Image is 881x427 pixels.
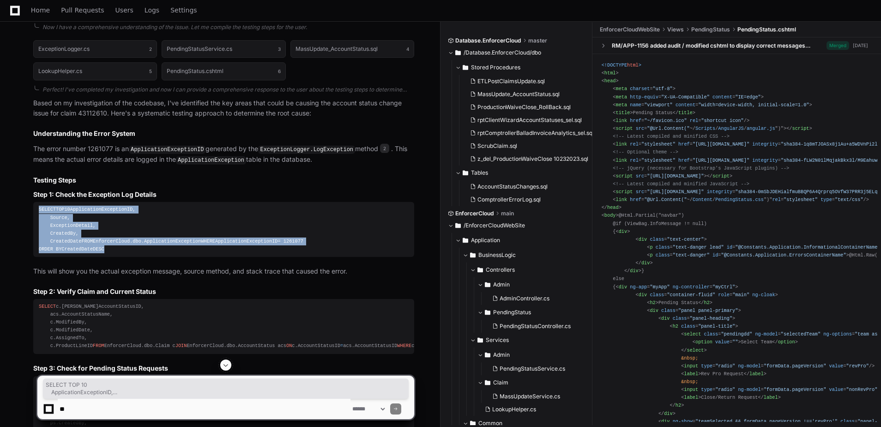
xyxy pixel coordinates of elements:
[406,45,409,53] span: 4
[707,189,732,195] span: integrity
[615,189,633,195] span: script
[613,173,706,179] span: < = >
[704,300,709,305] span: h2
[641,158,676,163] span: "stylesheet"
[615,126,633,131] span: script
[690,316,732,321] span: "panel-heading"
[636,189,644,195] span: src
[647,189,704,195] span: "[URL][DOMAIN_NAME]"
[466,127,594,140] button: rptComptrollerBalladInvoiceAnalytics_sel.sql
[278,67,281,75] span: 6
[471,237,500,244] span: Application
[650,244,652,250] span: p
[501,210,514,217] span: main
[821,197,832,202] span: type
[485,279,490,290] svg: Directory
[466,140,594,152] button: ScrubClaim.sql
[656,252,670,258] span: class
[698,323,735,329] span: "panel-title"
[463,235,468,246] svg: Directory
[613,165,789,171] span: <!-- jQuery (necessary for Bootstrap's JavaScript plugins) -->
[464,222,525,229] span: /EnforcerCloudWebSite
[604,78,616,84] span: head
[650,308,658,313] span: div
[727,244,732,250] span: id
[693,339,741,345] span: < = >
[485,349,490,360] svg: Directory
[42,86,414,93] div: Perfect! I've completed my investigation and now I can provide a comprehensive response to the us...
[835,197,863,202] span: "text/css"
[735,244,880,250] span: "@Constants.Application.InformationalContainerName"
[647,173,704,179] span: "[URL][DOMAIN_NAME]"
[615,110,630,116] span: title
[39,207,56,212] span: SELECT
[33,144,414,165] p: The error number 1261077 is an generated by the method . This means the actual error details are ...
[667,292,715,298] span: "container-fluid"
[607,205,619,210] span: head
[636,126,644,131] span: src
[145,7,159,13] span: Logs
[615,197,627,202] span: link
[647,300,658,305] span: < >
[781,331,821,337] span: "selectedTeam"
[290,40,414,58] button: MassUpdate_AccountStatus.sql4
[38,46,90,52] h1: ExceptionLogger.cs
[258,146,355,154] code: ExceptionLogger.LogException
[455,220,461,231] svg: Directory
[39,246,53,252] span: ORDER
[296,46,378,52] h1: MassUpdate_AccountStatus.sql
[486,336,509,344] span: Services
[615,94,627,100] span: meta
[650,284,670,290] span: "myApp"
[176,156,246,165] code: ApplicationException
[772,339,797,345] span: </ >
[466,101,594,114] button: ProductionWaiveClose_RollBack.sql
[38,68,82,74] h1: LookupHelper.cs
[613,94,764,100] span: < = = >
[698,102,809,108] span: "width=device-width, initial-scale=1.0"
[477,116,582,124] span: rptClientWizardAccountStatuses_sel.sql
[340,343,343,348] span: =
[33,190,414,199] h3: Step 1: Check the Exception Log Details
[615,102,627,108] span: meta
[636,237,707,242] span: < = >
[630,158,638,163] span: rel
[455,60,593,75] button: Stored Procedures
[823,331,852,337] span: ng-options
[690,118,698,123] span: rel
[698,300,712,305] span: </ >
[619,229,627,234] span: div
[477,305,585,320] button: PendingStatus
[673,244,724,250] span: "text-danger lead"
[644,118,687,123] span: "~/favicon.ico"
[470,333,585,348] button: Services
[661,94,710,100] span: "X-UA-Compatible"
[81,238,93,244] span: FROM
[477,91,560,98] span: MassUpdate_AccountStatus.sql
[613,118,749,123] span: < = = />
[170,7,197,13] span: Settings
[678,158,690,163] span: href
[162,62,285,80] button: PendingStatus.cshtml6
[792,126,809,131] span: script
[448,45,585,60] button: /Database.EnforcerCloud/dbo
[630,86,650,91] span: charset
[772,197,780,202] span: rel
[129,146,205,154] code: ApplicationExceptionID
[676,102,695,108] span: content
[701,118,743,123] span: "shortcut icon"
[466,75,594,88] button: ETLPostClaimsUpdate.sql
[630,94,658,100] span: http-equiv
[691,26,730,33] span: PendingStatus
[619,284,627,290] span: div
[687,348,704,353] span: select
[656,244,670,250] span: class
[613,102,812,108] span: < = = >
[471,169,488,177] span: Tables
[528,37,547,44] span: master
[786,126,812,131] span: </ >
[613,181,749,187] span: <!-- Latest compiled and minified JavaScript -->
[471,64,520,71] span: Stored Procedures
[600,26,660,33] span: EnforcerCloudWebSite
[681,323,695,329] span: class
